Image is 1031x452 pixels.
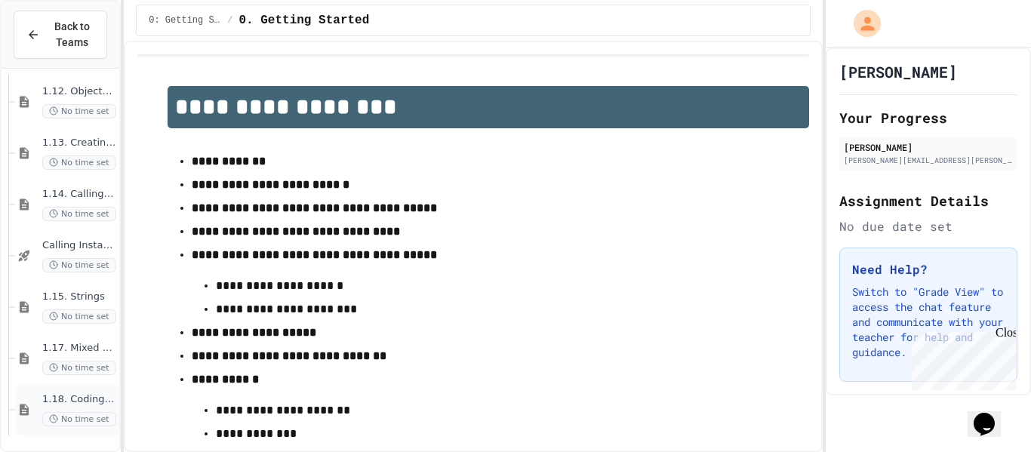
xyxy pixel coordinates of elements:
[42,258,116,272] span: No time set
[42,393,116,406] span: 1.18. Coding Practice 1a (1.1-1.6)
[906,326,1016,390] iframe: chat widget
[42,155,116,170] span: No time set
[838,6,885,41] div: My Account
[42,361,116,375] span: No time set
[852,260,1005,278] h3: Need Help?
[42,239,116,252] span: Calling Instance Methods - Topic 1.14
[42,291,116,303] span: 1.15. Strings
[239,11,369,29] span: 0. Getting Started
[42,342,116,355] span: 1.17. Mixed Up Code Practice 1.1-1.6
[42,104,116,118] span: No time set
[839,107,1017,128] h2: Your Progress
[844,140,1013,154] div: [PERSON_NAME]
[42,207,116,221] span: No time set
[42,137,116,149] span: 1.13. Creating and Initializing Objects: Constructors
[227,14,232,26] span: /
[149,14,221,26] span: 0: Getting Started
[839,190,1017,211] h2: Assignment Details
[839,61,957,82] h1: [PERSON_NAME]
[42,412,116,426] span: No time set
[42,188,116,201] span: 1.14. Calling Instance Methods
[42,309,116,324] span: No time set
[968,392,1016,437] iframe: chat widget
[844,155,1013,166] div: [PERSON_NAME][EMAIL_ADDRESS][PERSON_NAME][DOMAIN_NAME]
[42,85,116,98] span: 1.12. Objects - Instances of Classes
[839,217,1017,235] div: No due date set
[14,11,107,59] button: Back to Teams
[49,19,94,51] span: Back to Teams
[852,284,1005,360] p: Switch to "Grade View" to access the chat feature and communicate with your teacher for help and ...
[6,6,104,96] div: Chat with us now!Close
